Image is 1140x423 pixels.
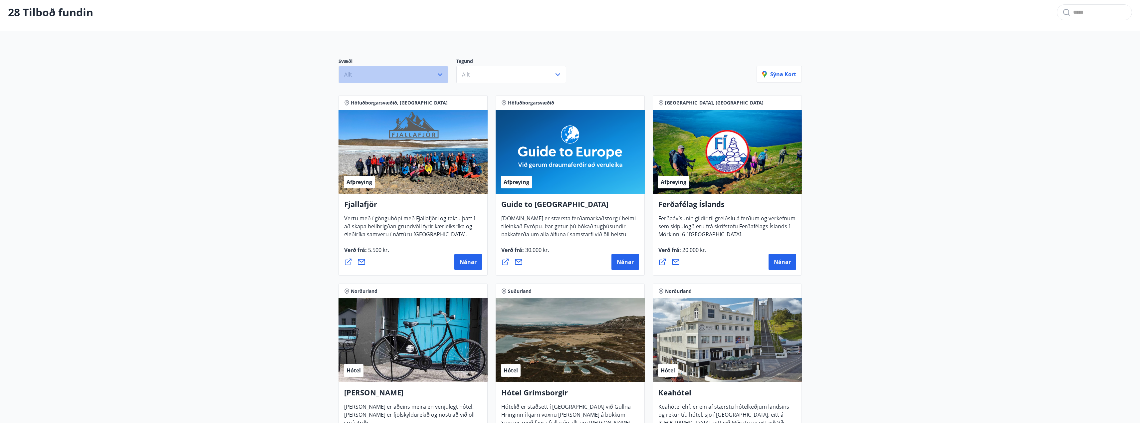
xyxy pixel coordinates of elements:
[508,100,554,106] span: Höfuðborgarsvæðið
[344,246,389,259] span: Verð frá :
[658,387,796,403] h4: Keahótel
[757,66,802,83] button: Sýna kort
[344,387,482,403] h4: [PERSON_NAME]
[774,258,791,266] span: Nánar
[658,246,706,259] span: Verð frá :
[769,254,796,270] button: Nánar
[346,367,361,374] span: Hótel
[617,258,634,266] span: Nánar
[344,215,475,243] span: Vertu með í gönguhópi með Fjallafjöri og taktu þátt í að skapa heilbrigðan grundvöll fyrir kærlei...
[456,66,566,83] button: Allt
[456,58,574,66] p: Tegund
[454,254,482,270] button: Nánar
[344,199,482,214] h4: Fjallafjör
[762,71,796,78] p: Sýna kort
[8,5,93,20] p: 28 Tilboð fundin
[367,246,389,254] span: 5.500 kr.
[658,215,796,243] span: Ferðaávísunin gildir til greiðslu á ferðum og verkefnum sem skipulögð eru frá skrifstofu Ferðafél...
[611,254,639,270] button: Nánar
[661,178,686,186] span: Afþreying
[351,288,377,295] span: Norðurland
[346,178,372,186] span: Afþreying
[501,215,636,259] span: [DOMAIN_NAME] er stærsta ferðamarkaðstorg í heimi tileinkað Evrópu. Þar getur þú bókað tugþúsundi...
[658,199,796,214] h4: Ferðafélag Íslands
[508,288,532,295] span: Suðurland
[661,367,675,374] span: Hótel
[681,246,706,254] span: 20.000 kr.
[339,66,448,83] button: Allt
[524,246,549,254] span: 30.000 kr.
[501,246,549,259] span: Verð frá :
[504,367,518,374] span: Hótel
[501,387,639,403] h4: Hótel Grímsborgir
[665,288,692,295] span: Norðurland
[504,178,529,186] span: Afþreying
[351,100,448,106] span: Höfuðborgarsvæðið, [GEOGRAPHIC_DATA]
[462,71,470,78] span: Allt
[460,258,477,266] span: Nánar
[501,199,639,214] h4: Guide to [GEOGRAPHIC_DATA]
[339,58,456,66] p: Svæði
[665,100,764,106] span: [GEOGRAPHIC_DATA], [GEOGRAPHIC_DATA]
[344,71,352,78] span: Allt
